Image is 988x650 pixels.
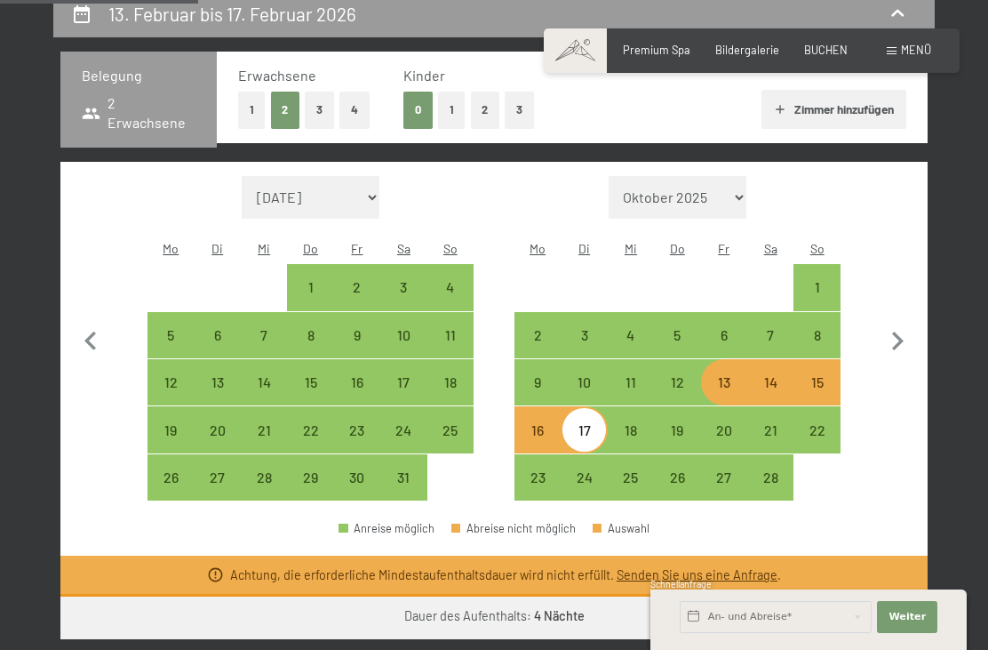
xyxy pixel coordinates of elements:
div: 12 [149,375,192,418]
button: Vorheriger Monat [72,176,109,502]
div: Tue Feb 17 2026 [561,406,607,453]
div: Mon Feb 16 2026 [514,406,561,453]
div: 9 [336,328,378,371]
div: Wed Jan 28 2026 [241,454,287,501]
div: Anreise möglich [514,359,561,405]
div: Wed Feb 04 2026 [608,312,654,358]
div: 16 [336,375,378,418]
div: 24 [382,423,425,466]
div: 28 [749,470,792,513]
div: 27 [703,470,745,513]
div: 21 [749,423,792,466]
div: 9 [516,375,559,418]
div: 7 [749,328,792,371]
div: Anreise möglich [427,264,474,310]
div: 17 [382,375,425,418]
abbr: Dienstag [211,241,223,256]
div: Anreise möglich [608,454,654,501]
abbr: Samstag [764,241,777,256]
div: 18 [610,423,652,466]
div: Sat Jan 17 2026 [380,359,426,405]
div: 3 [382,280,425,323]
div: 18 [429,375,472,418]
div: Anreise möglich [287,312,333,358]
div: Fri Jan 09 2026 [334,312,380,358]
div: Tue Feb 10 2026 [561,359,607,405]
div: Sun Feb 22 2026 [793,406,840,453]
abbr: Freitag [718,241,729,256]
div: 1 [289,280,331,323]
div: 14 [749,375,792,418]
div: Anreise möglich [334,406,380,453]
div: 11 [429,328,472,371]
div: Sat Jan 03 2026 [380,264,426,310]
div: Anreise möglich [241,312,287,358]
div: Anreise möglich [380,264,426,310]
div: 20 [703,423,745,466]
div: 2 [336,280,378,323]
div: 21 [243,423,285,466]
div: Achtung, die erforderliche Mindestaufenthaltsdauer wird nicht erfüllt. . [230,566,781,584]
button: 1 [238,92,266,128]
div: Thu Feb 05 2026 [654,312,700,358]
div: 2 [516,328,559,371]
div: Anreise möglich [747,406,793,453]
div: 12 [656,375,698,418]
div: 19 [656,423,698,466]
div: Anreise möglich [654,312,700,358]
span: Menü [901,43,931,57]
div: 28 [243,470,285,513]
div: Anreise möglich [793,406,840,453]
div: Thu Feb 12 2026 [654,359,700,405]
div: Sat Feb 14 2026 [747,359,793,405]
div: 4 [610,328,652,371]
abbr: Sonntag [443,241,458,256]
div: Sun Jan 11 2026 [427,312,474,358]
div: Anreise möglich [287,359,333,405]
div: Sun Jan 18 2026 [427,359,474,405]
div: Sun Feb 08 2026 [793,312,840,358]
div: 10 [562,375,605,418]
div: Wed Feb 18 2026 [608,406,654,453]
div: 15 [289,375,331,418]
button: 3 [505,92,534,128]
div: Anreise möglich [561,454,607,501]
div: Thu Feb 19 2026 [654,406,700,453]
div: 8 [289,328,331,371]
div: Fri Jan 02 2026 [334,264,380,310]
div: 13 [196,375,239,418]
div: 31 [382,470,425,513]
div: Mon Jan 26 2026 [147,454,194,501]
div: Fri Feb 20 2026 [701,406,747,453]
div: Anreise möglich [701,406,747,453]
div: Anreise möglich [701,312,747,358]
div: 19 [149,423,192,466]
a: Premium Spa [623,43,690,57]
div: Mon Jan 05 2026 [147,312,194,358]
span: Schnellanfrage [650,579,712,590]
div: Wed Feb 25 2026 [608,454,654,501]
button: Zimmer hinzufügen [761,90,906,129]
div: Sun Jan 04 2026 [427,264,474,310]
div: Fri Jan 30 2026 [334,454,380,501]
div: Wed Jan 14 2026 [241,359,287,405]
div: Tue Jan 27 2026 [195,454,241,501]
div: Sat Jan 31 2026 [380,454,426,501]
span: Erwachsene [238,67,316,84]
div: Anreise möglich [793,264,840,310]
abbr: Donnerstag [670,241,685,256]
div: 23 [336,423,378,466]
abbr: Samstag [397,241,410,256]
abbr: Montag [530,241,546,256]
div: Anreise möglich [287,454,333,501]
div: Anreise möglich [147,359,194,405]
div: Anreise möglich [561,359,607,405]
div: Anreise möglich [380,454,426,501]
abbr: Montag [163,241,179,256]
div: 26 [149,470,192,513]
div: Anreise möglich [654,406,700,453]
div: Anreise möglich [701,454,747,501]
div: Thu Jan 08 2026 [287,312,333,358]
span: 2 Erwachsene [82,93,195,133]
div: 26 [656,470,698,513]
